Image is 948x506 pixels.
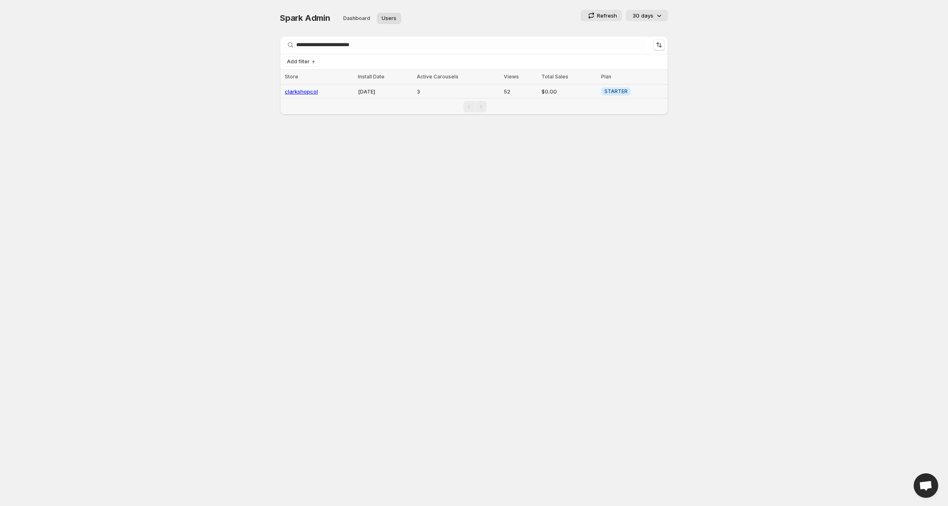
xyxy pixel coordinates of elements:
a: clarkshopcol [285,88,318,95]
button: 30 days [626,10,668,21]
span: Add filter [287,58,310,65]
span: Views [504,74,519,80]
button: Add filter [283,57,320,67]
span: Spark Admin [280,13,330,23]
button: User management [377,13,401,24]
button: Sort the results [653,39,665,51]
td: 3 [414,85,501,98]
span: Active Carousels [417,74,458,80]
div: Open chat [914,473,938,498]
button: Dashboard overview [338,13,375,24]
td: $0.00 [539,85,599,98]
span: Plan [601,74,611,80]
button: Refresh [581,10,622,21]
p: Refresh [597,11,617,20]
span: Store [285,74,298,80]
span: Dashboard [343,15,370,22]
td: [DATE] [355,85,414,98]
span: Install Date [358,74,385,80]
p: 30 days [633,11,653,20]
span: Users [382,15,396,22]
span: Total Sales [541,74,568,80]
nav: Pagination [280,98,668,115]
span: STARTER [604,88,628,95]
td: 52 [501,85,539,98]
